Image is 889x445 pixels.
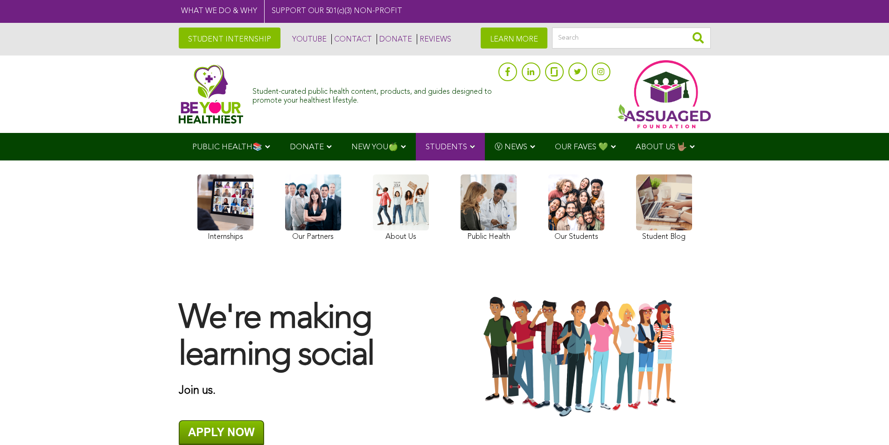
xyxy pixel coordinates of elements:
img: Group-Of-Students-Assuaged [454,295,711,419]
a: YOUTUBE [290,34,327,44]
span: STUDENTS [426,143,467,151]
a: CONTACT [331,34,372,44]
span: NEW YOU🍏 [351,143,398,151]
span: Ⓥ NEWS [495,143,527,151]
a: REVIEWS [417,34,451,44]
img: Assuaged [179,64,244,124]
strong: Join us. [179,385,216,396]
a: STUDENT INTERNSHIP [179,28,280,49]
a: LEARN MORE [481,28,547,49]
span: OUR FAVES 💚 [555,143,608,151]
div: Student-curated public health content, products, and guides designed to promote your healthiest l... [252,83,493,105]
h1: We're making learning social [179,301,435,375]
span: ABOUT US 🤟🏽 [636,143,687,151]
img: glassdoor [551,67,557,76]
div: Navigation Menu [179,133,711,160]
span: PUBLIC HEALTH📚 [192,143,262,151]
a: DONATE [377,34,412,44]
img: Assuaged App [617,60,711,128]
input: Search [552,28,711,49]
span: DONATE [290,143,324,151]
